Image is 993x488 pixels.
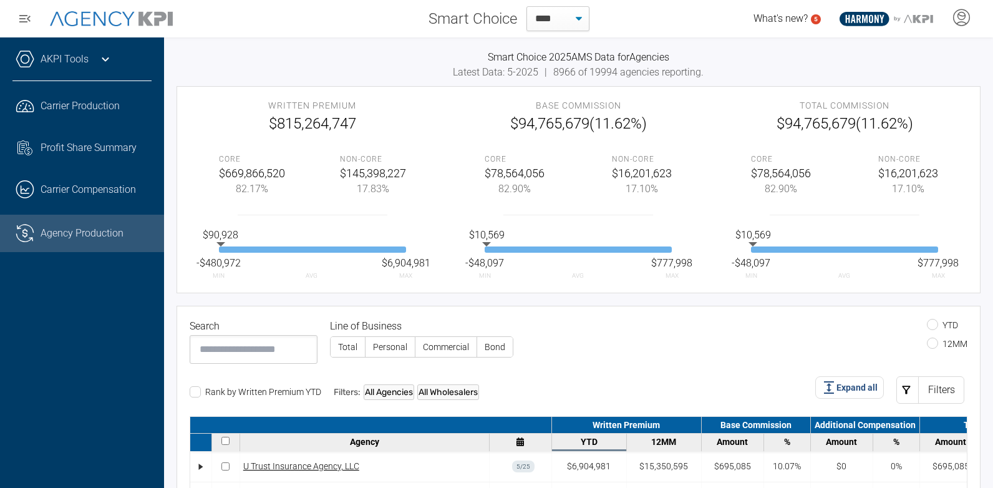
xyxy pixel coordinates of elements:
span: Avg [838,271,850,280]
span: Expand all [836,381,878,394]
div: Filters: [334,384,479,400]
span: 12 months data from the last reported month [651,437,676,447]
label: YTD [927,320,958,330]
span: Avg [306,271,317,280]
label: Rank by Written Premium YTD [190,387,321,397]
div: 82.17% [219,182,285,197]
div: Amount [814,437,869,447]
div: $78,564,056 [485,165,545,182]
span: Max value [382,256,430,271]
span: Smart Choice [488,51,549,63]
div: Base Commission [702,417,811,433]
h3: Written Premium [219,99,406,112]
div: 0% [891,460,902,473]
span: Max value [918,256,959,271]
button: Expand all [815,376,884,399]
span: Avg [572,271,584,280]
div: $145,398,227 [340,165,406,182]
div: 82.90% [751,182,811,197]
span: Max [666,271,679,280]
div: 17.10% [612,182,672,197]
span: Min [479,271,491,280]
a: U Trust Insurance Agency, LLC [243,460,359,473]
div: $94,765,679 (11.62%) [751,112,938,135]
span: Max value [651,256,692,271]
span: Smart Choice [429,7,517,30]
div: 10.07% [773,460,801,473]
div: $0 [836,460,846,473]
div: Core [751,154,811,165]
label: Total [331,337,365,357]
label: Personal [366,337,415,357]
div: $695,085 [932,460,969,473]
a: 5 [811,14,821,24]
h3: Base Commission [485,99,672,112]
span: Min value [732,256,770,271]
span: Max [932,271,945,280]
span: Max [399,271,412,280]
span: What's new? [753,12,808,24]
div: 82.90% [485,182,545,197]
div: $669,866,520 [219,165,285,182]
div: % [876,437,916,447]
div: Amount [923,437,979,447]
span: Profit Share Summary [41,140,137,155]
div: Agency [243,437,486,447]
span: Latest Data: 5-2025 [453,66,538,78]
div: Non-core [878,154,938,165]
label: Commercial [415,337,477,357]
div: $6,904,981 [567,460,611,473]
div: | [177,65,981,80]
div: • [196,456,205,477]
div: $15,350,595 [639,460,688,473]
text: 5 [814,16,818,22]
span: Min value [465,256,504,271]
span: Min [213,271,225,280]
div: Non-core [340,154,406,165]
div: 17.10% [878,182,938,197]
h3: Total Commission [751,99,938,112]
div: $16,201,623 [612,165,672,182]
img: AgencyKPI [50,11,173,27]
div: 17.83% [340,182,406,197]
span: Average value [203,228,238,243]
label: 12MM [927,339,967,349]
div: All Agencies [364,384,414,400]
div: $94,765,679 (11.62%) [485,112,672,135]
div: Non-core [612,154,672,165]
div: $78,564,056 [751,165,811,182]
div: Amount [705,437,760,447]
label: Search [190,319,225,334]
span: Average value [469,228,505,243]
a: AKPI Tools [41,52,89,67]
span: Average value [735,228,771,243]
div: $815,264,747 [219,112,406,135]
span: 2025 AMS Data for Agencies [549,51,669,63]
label: Bond [477,337,513,357]
span: Min value [196,256,241,271]
button: Filters [896,376,964,404]
span: 8966 of 19994 agencies reporting. [553,66,704,78]
span: Min [745,271,757,280]
div: Additional Compensation [811,417,920,433]
span: Carrier Production [41,99,120,114]
div: $695,085 [714,460,751,473]
div: % [767,437,807,447]
div: YTD [555,437,623,447]
div: $16,201,623 [878,165,938,182]
legend: Line of Business [330,319,513,334]
div: Core [219,154,285,165]
div: Filters [918,376,964,404]
div: Written Premium [552,417,702,433]
div: Core [485,154,545,165]
div: All Wholesalers [417,384,479,400]
div: 5 / 25 [512,461,535,472]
